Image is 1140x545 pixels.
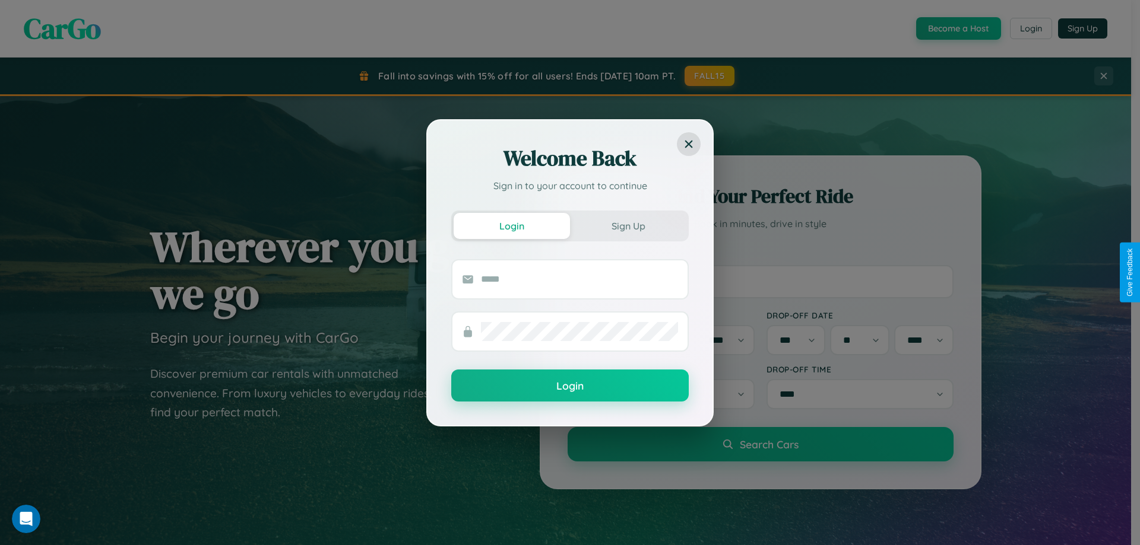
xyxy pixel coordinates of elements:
[1126,248,1134,297] div: Give Feedback
[451,369,689,401] button: Login
[451,144,689,173] h2: Welcome Back
[570,213,686,239] button: Sign Up
[451,179,689,193] p: Sign in to your account to continue
[454,213,570,239] button: Login
[12,505,40,533] iframe: Intercom live chat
